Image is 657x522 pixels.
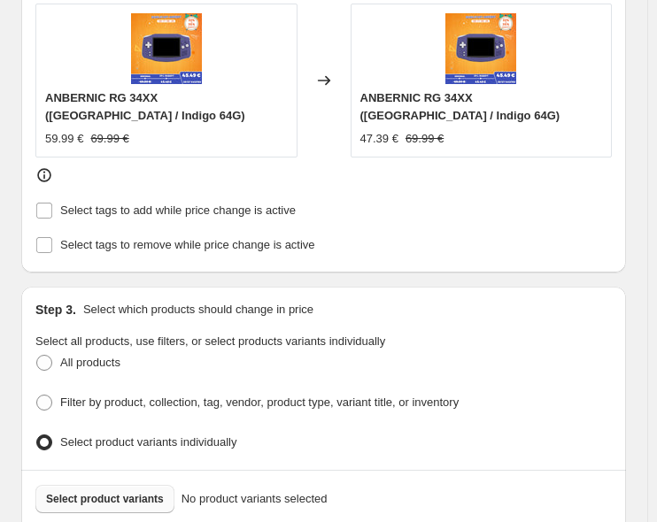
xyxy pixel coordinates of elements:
[60,435,236,449] span: Select product variants individually
[83,301,313,319] p: Select which products should change in price
[45,91,245,122] span: ANBERNIC RG 34XX ([GEOGRAPHIC_DATA] / Indigo 64G)
[60,203,296,217] span: Select tags to add while price change is active
[131,13,202,84] img: 34xx_cdad68bd-b362-4723-a6d9-d1f63e5db133_80x.jpg
[35,485,174,513] button: Select product variants
[360,91,560,122] span: ANBERNIC RG 34XX ([GEOGRAPHIC_DATA] / Indigo 64G)
[60,395,459,409] span: Filter by product, collection, tag, vendor, product type, variant title, or inventory
[46,492,164,506] span: Select product variants
[35,301,76,319] h2: Step 3.
[406,130,444,148] strike: 69.99 €
[35,334,385,348] span: Select all products, use filters, or select products variants individually
[60,356,120,369] span: All products
[90,130,128,148] strike: 69.99 €
[445,13,516,84] img: 34xx_cdad68bd-b362-4723-a6d9-d1f63e5db133_80x.jpg
[45,130,83,148] div: 59.99 €
[182,490,328,508] span: No product variants selected
[360,130,398,148] div: 47.39 €
[60,238,315,251] span: Select tags to remove while price change is active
